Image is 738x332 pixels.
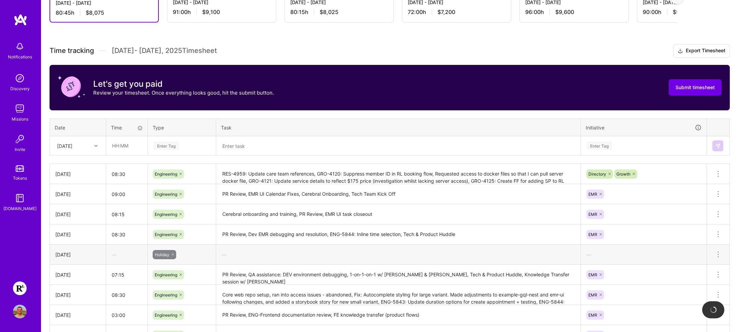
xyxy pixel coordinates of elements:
[673,44,730,58] button: Export Timesheet
[154,140,179,151] div: Enter Tag
[55,231,100,238] div: [DATE]
[216,246,581,264] div: —
[586,124,702,132] div: Initiative
[408,9,505,16] div: 72:00 h
[57,142,72,149] div: [DATE]
[525,9,623,16] div: 96:00 h
[106,286,148,304] input: HH:MM
[217,205,580,224] textarea: Cerebral onboarding and training, PR Review, EMR UI task closeout
[173,9,270,16] div: 91:00 h
[155,192,177,197] span: Engineering
[13,71,27,85] img: discovery
[13,305,27,318] img: User Avatar
[588,171,606,177] span: Directory
[290,9,388,16] div: 80:15 h
[588,192,597,197] span: EMR
[13,281,27,295] img: Resilience Lab: Building a Health Tech Platform
[50,119,106,136] th: Date
[13,40,27,53] img: bell
[676,84,715,91] span: Submit timesheet
[55,291,100,299] div: [DATE]
[217,306,580,324] textarea: PR Review, ENG-Frontend documentation review, FE knowledge transfer (product flows)
[11,281,28,295] a: Resilience Lab: Building a Health Tech Platform
[106,266,148,284] input: HH:MM
[437,9,455,16] span: $7,200
[55,312,100,319] div: [DATE]
[155,212,177,217] span: Engineering
[50,46,94,55] span: Time tracking
[58,73,85,100] img: coin
[112,46,217,55] span: [DATE] - [DATE] , 2025 Timesheet
[13,191,27,205] img: guide book
[55,251,100,258] div: [DATE]
[56,9,153,16] div: 80:45 h
[216,119,581,136] th: Task
[11,305,28,318] a: User Avatar
[217,165,580,184] textarea: RES-4959: Update care team references, GRO-4120: Suppress member ID in RL booking flow, Requested...
[217,286,580,304] textarea: Core web repo setup, ran into access issues - abandoned, Fix: Autocomplete styling for large vari...
[106,225,148,244] input: HH:MM
[13,102,27,115] img: teamwork
[106,246,148,264] div: —
[155,232,177,237] span: Engineering
[669,79,722,96] button: Submit timesheet
[13,175,27,182] div: Tokens
[217,265,580,284] textarea: PR Review, QA assistance: DEV environment debugging, 1-on-1-on-1 w/ [PERSON_NAME] & [PERSON_NAME]...
[107,137,147,155] input: HH:MM
[673,9,692,16] span: $9,000
[106,185,148,203] input: HH:MM
[155,313,177,318] span: Engineering
[8,53,32,60] div: Notifications
[3,205,37,212] div: [DOMAIN_NAME]
[10,85,30,92] div: Discovery
[588,292,597,298] span: EMR
[555,9,574,16] span: $9,600
[94,144,98,148] i: icon Chevron
[155,292,177,298] span: Engineering
[55,211,100,218] div: [DATE]
[14,14,27,26] img: logo
[106,165,148,183] input: HH:MM
[217,225,580,244] textarea: PR Review, Dev EMR debugging and resolution, ENG-5844: Inline time selection, Tech & Product Huddle
[12,115,28,123] div: Missions
[86,9,104,16] span: $8,075
[678,47,683,55] i: icon Download
[93,89,274,96] p: Review your timesheet. Once everything looks good, hit the submit button.
[148,119,216,136] th: Type
[13,132,27,146] img: Invite
[710,306,717,313] img: loading
[55,271,100,278] div: [DATE]
[588,212,597,217] span: EMR
[587,140,612,151] div: Enter Tag
[93,79,274,89] h3: Let's get you paid
[55,191,100,198] div: [DATE]
[15,146,25,153] div: Invite
[616,171,630,177] span: Growth
[155,171,177,177] span: Engineering
[111,124,143,131] div: Time
[202,9,220,16] span: $9,100
[715,143,721,149] img: Submit
[320,9,338,16] span: $8,025
[106,306,148,324] input: HH:MM
[55,170,100,178] div: [DATE]
[106,205,148,223] input: HH:MM
[588,232,597,237] span: EMR
[155,252,169,257] span: Holiday
[155,272,177,277] span: Engineering
[581,246,707,264] div: —
[16,165,24,172] img: tokens
[217,185,580,204] textarea: PR Review, EMR UI Calendar Fixes, Cerebral Onboarding, Tech Team Kick Off
[588,272,597,277] span: EMR
[588,313,597,318] span: EMR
